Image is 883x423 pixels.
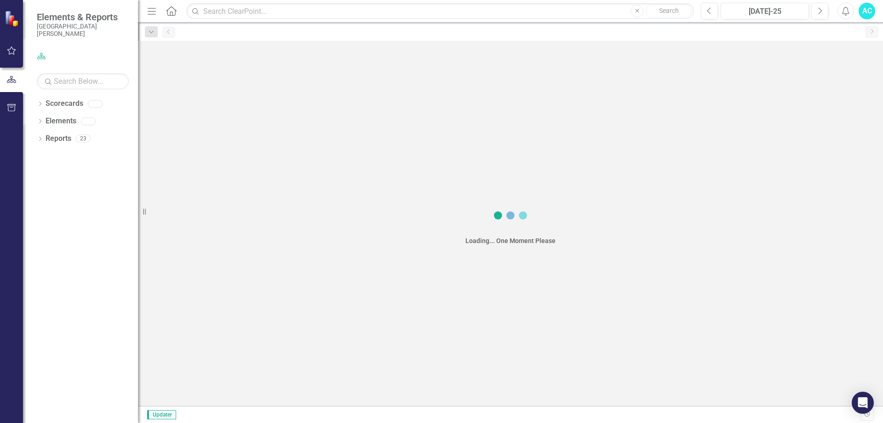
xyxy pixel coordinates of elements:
button: AC [859,3,875,19]
span: Search [659,7,679,14]
button: [DATE]-25 [721,3,809,19]
input: Search Below... [37,73,129,89]
a: Elements [46,116,76,127]
div: Loading... One Moment Please [465,236,556,245]
div: [DATE]-25 [724,6,806,17]
span: Updater [147,410,176,419]
span: Elements & Reports [37,12,129,23]
div: Open Intercom Messenger [852,392,874,414]
a: Scorecards [46,99,83,109]
img: ClearPoint Strategy [5,11,21,27]
small: [GEOGRAPHIC_DATA][PERSON_NAME] [37,23,129,38]
button: Search [646,5,692,17]
input: Search ClearPoint... [186,3,694,19]
a: Reports [46,133,71,144]
div: 23 [76,135,91,143]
